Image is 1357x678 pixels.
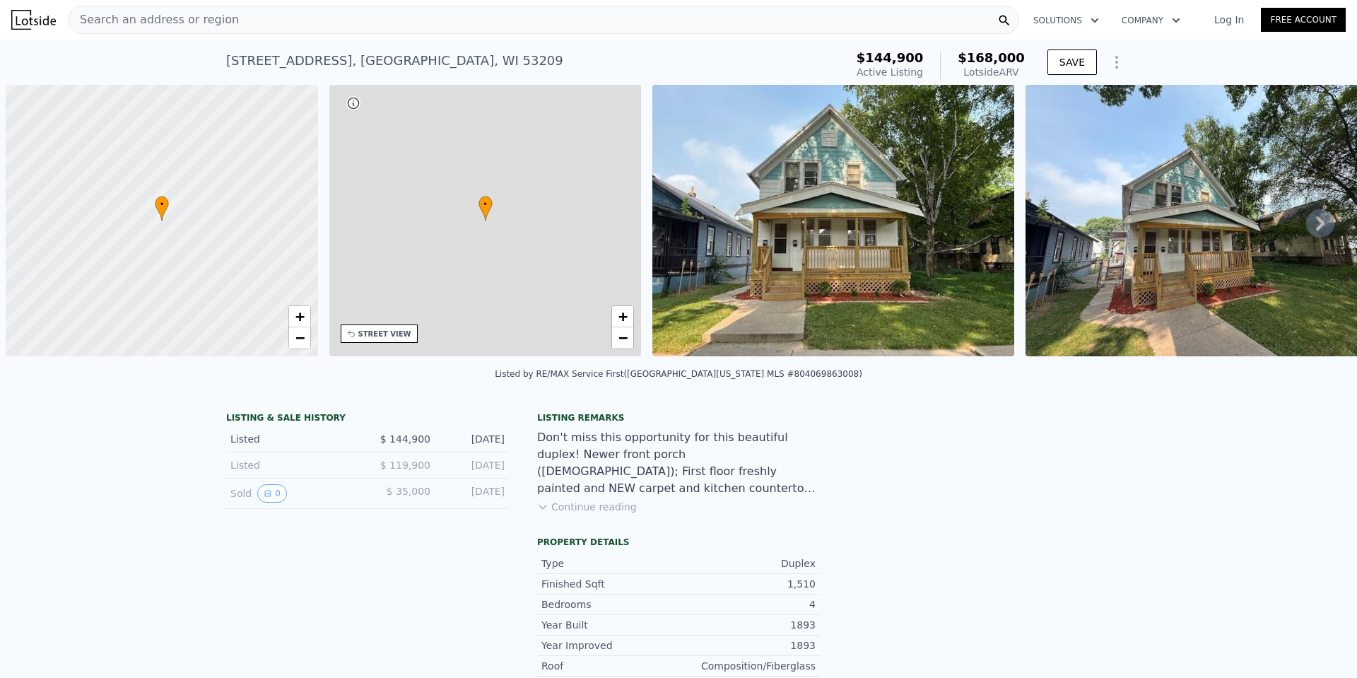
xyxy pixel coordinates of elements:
[230,432,356,446] div: Listed
[541,597,678,612] div: Bedrooms
[537,429,820,497] div: Don't miss this opportunity for this beautiful duplex! Newer front porch ([DEMOGRAPHIC_DATA]); Fi...
[678,577,816,591] div: 1,510
[442,458,505,472] div: [DATE]
[1261,8,1346,32] a: Free Account
[155,198,169,211] span: •
[541,618,678,632] div: Year Built
[289,306,310,327] a: Zoom in
[230,458,356,472] div: Listed
[652,85,1014,356] img: Sale: 167382893 Parcel: 101608065
[295,308,304,325] span: +
[678,556,816,571] div: Duplex
[11,10,56,30] img: Lotside
[537,412,820,423] div: Listing remarks
[442,432,505,446] div: [DATE]
[442,484,505,503] div: [DATE]
[257,484,287,503] button: View historical data
[1022,8,1110,33] button: Solutions
[478,196,493,221] div: •
[295,329,304,346] span: −
[537,537,820,548] div: Property details
[380,433,430,445] span: $ 144,900
[541,577,678,591] div: Finished Sqft
[857,66,923,78] span: Active Listing
[478,198,493,211] span: •
[69,11,239,28] span: Search an address or region
[1103,48,1131,76] button: Show Options
[612,327,633,349] a: Zoom out
[387,486,430,497] span: $ 35,000
[1047,49,1097,75] button: SAVE
[537,500,637,514] button: Continue reading
[612,306,633,327] a: Zoom in
[857,50,924,65] span: $144,900
[678,659,816,673] div: Composition/Fiberglass
[678,638,816,653] div: 1893
[289,327,310,349] a: Zoom out
[1110,8,1192,33] button: Company
[958,65,1025,79] div: Lotside ARV
[226,51,563,71] div: [STREET_ADDRESS] , [GEOGRAPHIC_DATA] , WI 53209
[678,597,816,612] div: 4
[358,329,411,339] div: STREET VIEW
[541,638,678,653] div: Year Improved
[226,412,509,426] div: LISTING & SALE HISTORY
[618,308,628,325] span: +
[380,460,430,471] span: $ 119,900
[541,556,678,571] div: Type
[1197,13,1261,27] a: Log In
[678,618,816,632] div: 1893
[541,659,678,673] div: Roof
[495,369,862,379] div: Listed by RE/MAX Service First ([GEOGRAPHIC_DATA][US_STATE] MLS #804069863008)
[958,50,1025,65] span: $168,000
[618,329,628,346] span: −
[155,196,169,221] div: •
[230,484,356,503] div: Sold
